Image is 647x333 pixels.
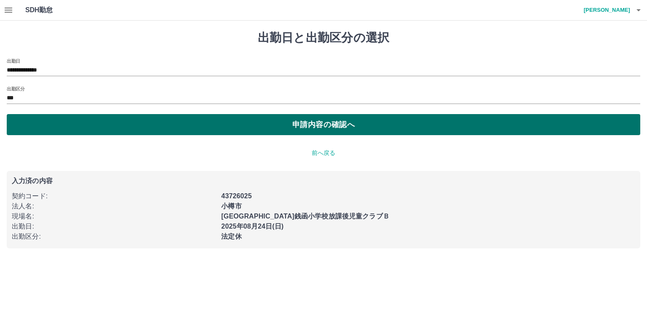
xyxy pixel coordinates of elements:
b: 43726025 [221,192,251,200]
p: 出勤日 : [12,221,216,232]
p: 現場名 : [12,211,216,221]
b: 小樽市 [221,202,241,210]
b: 2025年08月24日(日) [221,223,283,230]
label: 出勤日 [7,58,20,64]
button: 申請内容の確認へ [7,114,640,135]
label: 出勤区分 [7,85,24,92]
p: 前へ戻る [7,149,640,157]
b: 法定休 [221,233,241,240]
p: 法人名 : [12,201,216,211]
p: 入力済の内容 [12,178,635,184]
p: 契約コード : [12,191,216,201]
b: [GEOGRAPHIC_DATA]銭函小学校放課後児童クラブＢ [221,213,390,220]
p: 出勤区分 : [12,232,216,242]
h1: 出勤日と出勤区分の選択 [7,31,640,45]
